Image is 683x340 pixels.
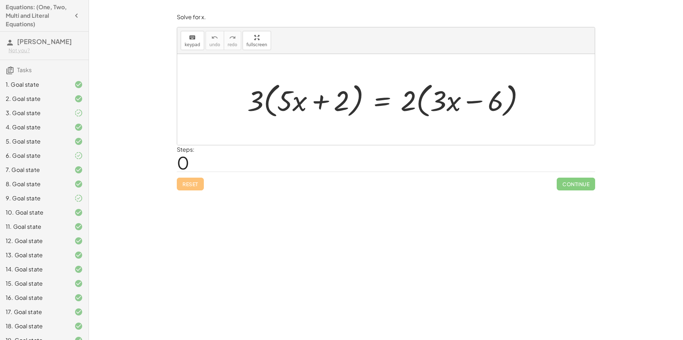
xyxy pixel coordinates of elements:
i: redo [229,33,236,42]
i: Task finished and correct. [74,95,83,103]
div: 1. Goal state [6,80,63,89]
div: 9. Goal state [6,194,63,203]
i: undo [211,33,218,42]
p: Solve for x. [177,13,595,21]
div: 12. Goal state [6,237,63,245]
div: 16. Goal state [6,293,63,302]
i: Task finished and correct. [74,123,83,131]
span: undo [210,42,220,47]
span: 0 [177,152,189,173]
div: 8. Goal state [6,180,63,188]
div: 13. Goal state [6,251,63,259]
i: Task finished and correct. [74,222,83,231]
div: 2. Goal state [6,95,63,103]
button: keyboardkeypad [181,31,204,50]
div: 18. Goal state [6,322,63,330]
i: Task finished and correct. [74,308,83,316]
label: Steps: [177,146,195,153]
button: undoundo [206,31,224,50]
span: [PERSON_NAME] [17,37,72,45]
div: 6. Goal state [6,151,63,160]
i: Task finished and correct. [74,180,83,188]
div: 10. Goal state [6,208,63,217]
i: Task finished and correct. [74,265,83,274]
i: Task finished and correct. [74,251,83,259]
div: Not you? [9,47,83,54]
i: Task finished and correct. [74,137,83,146]
div: 17. Goal state [6,308,63,316]
button: redoredo [224,31,241,50]
i: Task finished and part of it marked as correct. [74,109,83,117]
span: keypad [185,42,200,47]
i: Task finished and correct. [74,80,83,89]
i: Task finished and correct. [74,279,83,288]
i: keyboard [189,33,196,42]
button: fullscreen [243,31,271,50]
div: 11. Goal state [6,222,63,231]
div: 15. Goal state [6,279,63,288]
i: Task finished and part of it marked as correct. [74,194,83,203]
h4: Equations: (One, Two, Multi and Literal Equations) [6,3,70,28]
div: 4. Goal state [6,123,63,131]
div: 5. Goal state [6,137,63,146]
div: 7. Goal state [6,166,63,174]
i: Task finished and correct. [74,293,83,302]
span: Tasks [17,66,32,74]
i: Task finished and correct. [74,237,83,245]
span: fullscreen [247,42,267,47]
i: Task finished and correct. [74,208,83,217]
div: 3. Goal state [6,109,63,117]
span: redo [228,42,237,47]
i: Task finished and correct. [74,322,83,330]
i: Task finished and part of it marked as correct. [74,151,83,160]
div: 14. Goal state [6,265,63,274]
i: Task finished and correct. [74,166,83,174]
